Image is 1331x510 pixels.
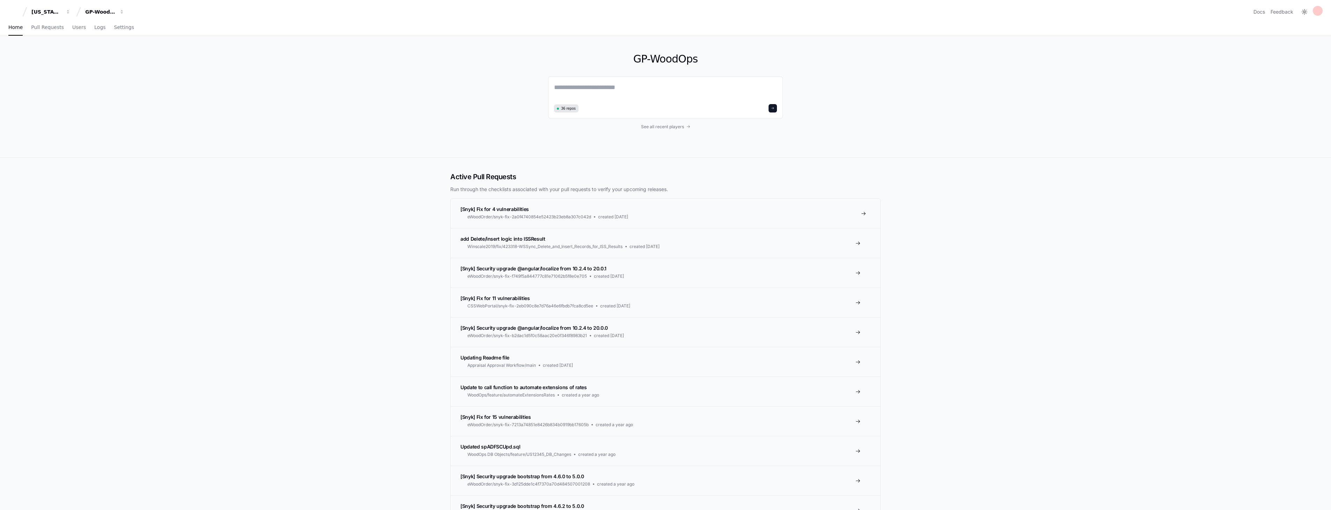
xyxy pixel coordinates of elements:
span: Appraisal Approval Workflow/main [467,363,536,368]
span: created [DATE] [594,333,624,338]
a: Update to call function to automate extensions of ratesWoodOps/feature/automateExtensionsRatescre... [451,377,880,406]
span: created [DATE] [594,274,624,279]
span: [Snyk] Fix for 4 vulnerabilities [460,206,529,212]
a: [Snyk] Security upgrade @angular/localize from 10.2.4 to 20.0.0eWoodOrder/snyk-fix-b2dac1d5f0c58a... [451,317,880,347]
span: created [DATE] [543,363,573,368]
a: Settings [114,20,134,36]
span: WoodOps DB Objects/feature/US12345_DB_Changes [467,452,571,457]
span: eWoodOrder/snyk-fix-b2dac1d5f0c58aac20e0f346f8983b21 [467,333,587,338]
button: [US_STATE] Pacific [29,6,73,18]
span: created a year ago [578,452,616,457]
span: CSSWebPortal/snyk-fix-2eb090c8e7d76a46e6fbdb7fca8cd5ee [467,303,593,309]
span: WoodOps/feature/automateExtensionsRates [467,392,555,398]
span: created [DATE] [630,244,660,249]
span: eWoodOrder/snyk-fix-7213a74851e8426b834b0919bb17605b [467,422,589,428]
span: [Snyk] Security upgrade @angular/localize from 10.2.4 to 20.0.0 [460,325,608,331]
a: Home [8,20,23,36]
a: Logs [94,20,106,36]
a: Updated spADFSCUpd.sqlWoodOps DB Objects/feature/US12345_DB_Changescreated a year ago [451,436,880,466]
span: eWoodOrder/snyk-fix-3d125dde1c4f7370a70d484507001208 [467,481,590,487]
a: [Snyk] Security upgrade bootstrap from 4.6.0 to 5.0.0eWoodOrder/snyk-fix-3d125dde1c4f7370a70d4845... [451,466,880,495]
span: created [DATE] [600,303,630,309]
a: [Snyk] Fix for 4 vulnerabilitieseWoodOrder/snyk-fix-2a0f4740854e52423b23eb8a307c042dcreated [DATE] [451,199,880,228]
span: Winscale2019/fix/423318-WSSync_Delete_and_Insert_Records_for_ISS_Results [467,244,623,249]
div: [US_STATE] Pacific [31,8,61,15]
span: Pull Requests [31,25,64,29]
span: created a year ago [596,422,633,428]
span: eWoodOrder/snyk-fix-f749f5a844777c81e71062b5f8e0e705 [467,274,587,279]
span: created a year ago [562,392,599,398]
h2: Active Pull Requests [450,172,881,182]
span: Settings [114,25,134,29]
a: Pull Requests [31,20,64,36]
span: Logs [94,25,106,29]
p: Run through the checklists associated with your pull requests to verify your upcoming releases. [450,186,881,193]
button: Feedback [1271,8,1293,15]
span: [Snyk] Fix for 11 vulnerabilities [460,295,530,301]
a: [Snyk] Fix for 11 vulnerabilitiesCSSWebPortal/snyk-fix-2eb090c8e7d76a46e6fbdb7fca8cd5eecreated [D... [451,287,880,317]
a: Updating Readme fileAppraisal Approval Workflow/maincreated [DATE] [451,347,880,377]
span: [Snyk] Security upgrade @angular/localize from 10.2.4 to 20.0.1 [460,265,606,271]
span: Home [8,25,23,29]
h1: GP-WoodOps [548,53,783,65]
a: See all recent players [548,124,783,130]
span: Users [72,25,86,29]
button: GP-WoodOps [82,6,127,18]
a: Users [72,20,86,36]
div: GP-WoodOps [85,8,115,15]
span: [Snyk] Security upgrade bootstrap from 4.6.0 to 5.0.0 [460,473,584,479]
span: Update to call function to automate extensions of rates [460,384,587,390]
span: eWoodOrder/snyk-fix-2a0f4740854e52423b23eb8a307c042d [467,214,591,220]
span: created [DATE] [598,214,628,220]
span: 36 repos [561,106,576,111]
a: [Snyk] Security upgrade @angular/localize from 10.2.4 to 20.0.1eWoodOrder/snyk-fix-f749f5a844777c... [451,258,880,287]
span: [Snyk] Security upgrade bootstrap from 4.6.2 to 5.0.0 [460,503,584,509]
span: See all recent players [641,124,684,130]
span: add Delete/insert logic into ISSResult [460,236,545,242]
span: created a year ago [597,481,634,487]
a: add Delete/insert logic into ISSResultWinscale2019/fix/423318-WSSync_Delete_and_Insert_Records_fo... [451,228,880,258]
a: Docs [1253,8,1265,15]
a: [Snyk] Fix for 15 vulnerabilitieseWoodOrder/snyk-fix-7213a74851e8426b834b0919bb17605bcreated a ye... [451,406,880,436]
span: [Snyk] Fix for 15 vulnerabilities [460,414,531,420]
span: Updating Readme file [460,355,509,360]
span: Updated spADFSCUpd.sql [460,444,520,450]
